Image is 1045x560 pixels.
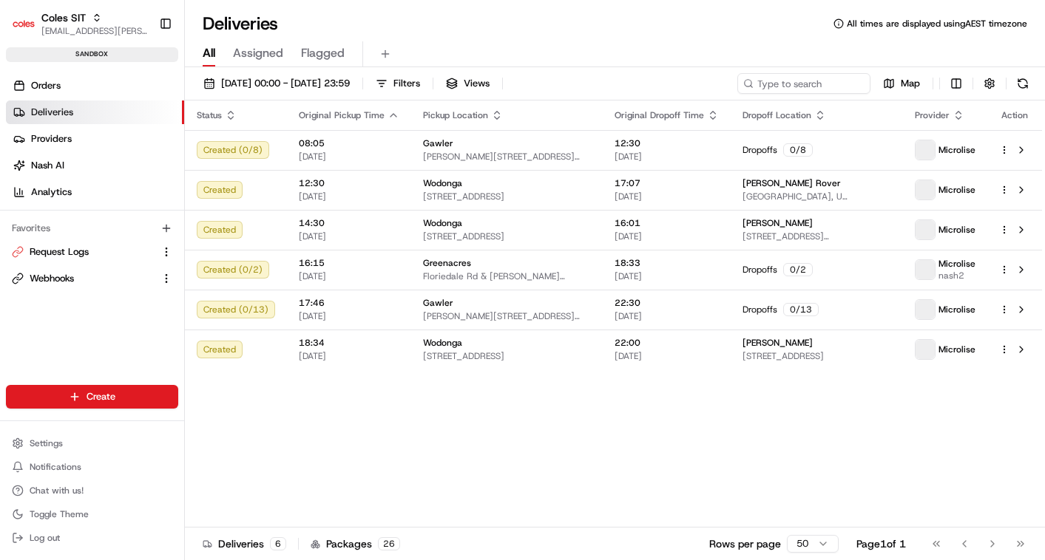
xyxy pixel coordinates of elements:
[299,137,399,149] span: 08:05
[6,433,178,454] button: Settings
[464,77,490,90] span: Views
[30,532,60,544] span: Log out
[393,77,420,90] span: Filters
[221,77,350,90] span: [DATE] 00:00 - [DATE] 23:59
[737,73,870,94] input: Type to search
[783,263,813,276] div: 0 / 2
[6,457,178,477] button: Notifications
[31,132,72,146] span: Providers
[299,217,399,229] span: 14:30
[423,151,591,163] span: [PERSON_NAME][STREET_ADDRESS][PERSON_NAME]
[30,508,89,520] span: Toggle Theme
[743,337,813,349] span: [PERSON_NAME]
[709,536,781,551] p: Rows per page
[423,270,591,282] span: Floriedale Rd & [PERSON_NAME][STREET_ADDRESS]
[299,310,399,322] span: [DATE]
[41,10,86,25] button: Coles SIT
[378,537,400,550] div: 26
[6,154,184,177] a: Nash AI
[939,144,975,156] span: Microlise
[439,73,496,94] button: Views
[30,245,89,259] span: Request Logs
[939,270,975,281] span: nash2
[31,159,64,172] span: Nash AI
[615,310,719,322] span: [DATE]
[270,537,286,550] div: 6
[615,109,704,121] span: Original Dropoff Time
[301,44,345,62] span: Flagged
[783,143,813,157] div: 0 / 8
[743,144,777,156] span: Dropoffs
[743,217,813,229] span: [PERSON_NAME]
[299,191,399,202] span: [DATE]
[743,191,891,202] span: [GEOGRAPHIC_DATA], U [STREET_ADDRESS]
[743,231,891,242] span: [STREET_ADDRESS][PERSON_NAME]
[197,109,222,121] span: Status
[299,151,399,163] span: [DATE]
[743,264,777,276] span: Dropoffs
[6,74,184,98] a: Orders
[423,231,591,242] span: [STREET_ADDRESS]
[233,44,283,62] span: Assigned
[423,137,453,149] span: Gawler
[299,177,399,189] span: 12:30
[41,25,147,37] span: [EMAIL_ADDRESS][PERSON_NAME][PERSON_NAME][DOMAIN_NAME]
[615,191,719,202] span: [DATE]
[31,106,73,119] span: Deliveries
[6,527,178,548] button: Log out
[6,480,178,501] button: Chat with us!
[203,536,286,551] div: Deliveries
[12,12,35,35] img: Coles SIT
[299,337,399,349] span: 18:34
[6,100,184,124] a: Deliveries
[87,390,115,403] span: Create
[615,137,719,149] span: 12:30
[299,109,385,121] span: Original Pickup Time
[615,297,719,309] span: 22:30
[615,231,719,242] span: [DATE]
[743,304,777,315] span: Dropoffs
[615,337,719,349] span: 22:00
[31,79,61,92] span: Orders
[615,151,719,163] span: [DATE]
[30,437,63,449] span: Settings
[783,303,819,316] div: 0 / 13
[12,272,155,285] a: Webhooks
[615,350,719,362] span: [DATE]
[369,73,427,94] button: Filters
[423,109,488,121] span: Pickup Location
[423,337,462,349] span: Wodonga
[6,240,178,264] button: Request Logs
[939,258,975,270] span: Microlise
[299,270,399,282] span: [DATE]
[12,245,155,259] a: Request Logs
[423,177,462,189] span: Wodonga
[876,73,927,94] button: Map
[939,184,975,196] span: Microlise
[203,12,278,35] h1: Deliveries
[615,270,719,282] span: [DATE]
[615,217,719,229] span: 16:01
[30,485,84,496] span: Chat with us!
[423,297,453,309] span: Gawler
[311,536,400,551] div: Packages
[423,310,591,322] span: [PERSON_NAME][STREET_ADDRESS][PERSON_NAME]
[6,385,178,409] button: Create
[423,191,591,202] span: [STREET_ADDRESS]
[999,109,1030,121] div: Action
[423,257,471,269] span: Greenacres
[6,127,184,151] a: Providers
[299,297,399,309] span: 17:46
[615,177,719,189] span: 17:07
[423,217,462,229] span: Wodonga
[915,109,950,121] span: Provider
[6,504,178,525] button: Toggle Theme
[30,461,81,473] span: Notifications
[939,224,975,236] span: Microlise
[615,257,719,269] span: 18:33
[203,44,215,62] span: All
[939,344,975,355] span: Microlise
[299,350,399,362] span: [DATE]
[743,109,811,121] span: Dropoff Location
